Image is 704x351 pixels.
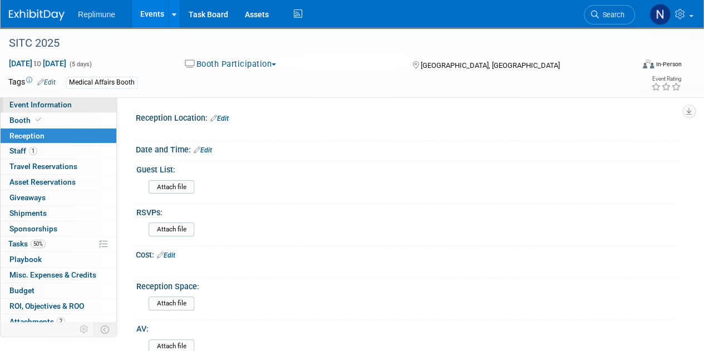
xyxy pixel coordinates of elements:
div: In-Person [656,60,682,68]
div: Medical Affairs Booth [66,77,138,88]
a: Misc. Expenses & Credits [1,268,116,283]
span: Giveaways [9,193,46,202]
a: Booth [1,113,116,128]
a: Shipments [1,206,116,221]
div: Event Rating [651,76,681,82]
td: Toggle Event Tabs [94,322,117,337]
div: RSVPs: [136,204,677,218]
span: [DATE] [DATE] [8,58,67,68]
a: Edit [210,115,229,122]
div: Cost: [136,246,682,261]
span: Reception [9,131,45,140]
span: Staff [9,146,37,155]
span: Attachments [9,317,65,326]
span: Misc. Expenses & Credits [9,270,96,279]
div: Date and Time: [136,141,682,156]
span: Tasks [8,239,46,248]
img: ExhibitDay [9,9,65,21]
span: 50% [31,240,46,248]
a: Edit [37,78,56,86]
span: (5 days) [68,61,92,68]
span: Replimune [78,10,115,19]
a: Event Information [1,97,116,112]
a: Sponsorships [1,221,116,236]
span: Booth [9,116,43,125]
a: ROI, Objectives & ROO [1,299,116,314]
span: ROI, Objectives & ROO [9,301,84,310]
div: SITC 2025 [5,33,624,53]
span: to [32,59,43,68]
img: Nicole Schaeffner [649,4,671,25]
span: Event Information [9,100,72,109]
a: Giveaways [1,190,116,205]
div: AV: [136,320,677,334]
div: Event Format [583,58,682,75]
span: Travel Reservations [9,162,77,171]
a: Reception [1,128,116,144]
div: Reception Location: [136,110,682,124]
a: Tasks50% [1,236,116,251]
a: Staff1 [1,144,116,159]
span: Shipments [9,209,47,217]
a: Asset Reservations [1,175,116,190]
i: Booth reservation complete [36,117,41,123]
td: Tags [8,76,56,89]
span: Playbook [9,255,42,264]
span: 2 [57,317,65,325]
img: Format-Inperson.png [643,60,654,68]
div: Guest List: [136,161,677,175]
span: Budget [9,286,35,295]
span: 1 [29,147,37,155]
button: Booth Participation [181,58,280,70]
a: Search [584,5,635,24]
span: Asset Reservations [9,177,76,186]
a: Travel Reservations [1,159,116,174]
a: Attachments2 [1,314,116,329]
a: Playbook [1,252,116,267]
span: [GEOGRAPHIC_DATA], [GEOGRAPHIC_DATA] [420,61,559,70]
a: Edit [194,146,212,154]
a: Edit [157,251,175,259]
span: Search [599,11,624,19]
a: Budget [1,283,116,298]
td: Personalize Event Tab Strip [75,322,94,337]
span: Sponsorships [9,224,57,233]
div: Reception Space: [136,278,677,292]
